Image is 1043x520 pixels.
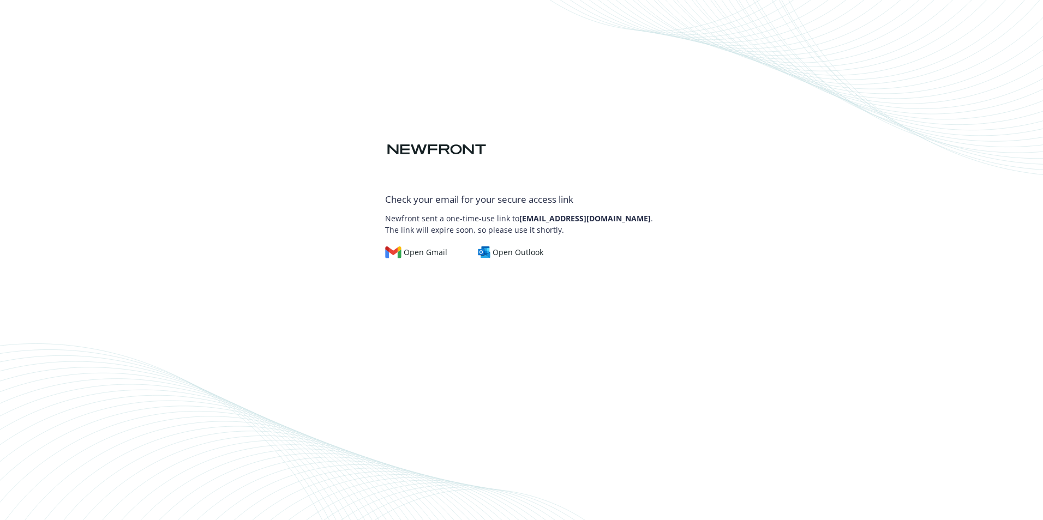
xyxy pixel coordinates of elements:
b: [EMAIL_ADDRESS][DOMAIN_NAME] [519,213,651,223]
div: Open Gmail [385,246,447,258]
a: Open Outlook [478,246,553,258]
img: gmail-logo.svg [385,246,401,258]
div: Check your email for your secure access link [385,192,658,207]
p: Newfront sent a one-time-use link to . The link will expire soon, so please use it shortly. [385,207,658,235]
div: Open Outlook [478,246,544,258]
img: outlook-logo.svg [478,246,491,258]
img: Newfront logo [385,140,488,159]
a: Open Gmail [385,246,456,258]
